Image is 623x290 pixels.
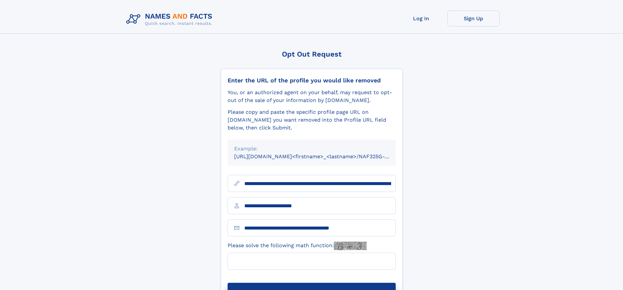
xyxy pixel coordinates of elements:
div: Opt Out Request [221,50,403,58]
a: Log In [395,10,447,26]
div: Please copy and paste the specific profile page URL on [DOMAIN_NAME] you want removed into the Pr... [228,108,396,132]
div: Enter the URL of the profile you would like removed [228,77,396,84]
label: Please solve the following math function: [228,242,367,250]
a: Sign Up [447,10,500,26]
div: You, or an authorized agent on your behalf, may request to opt-out of the sale of your informatio... [228,89,396,104]
small: [URL][DOMAIN_NAME]<firstname>_<lastname>/NAF325G-xxxxxxxx [234,153,408,160]
img: Logo Names and Facts [124,10,218,28]
div: Example: [234,145,389,153]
